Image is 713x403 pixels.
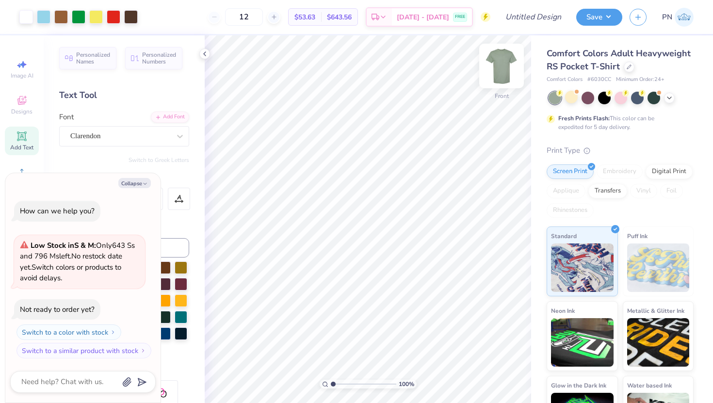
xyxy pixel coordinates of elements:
[662,8,694,27] a: PN
[59,112,74,123] label: Font
[627,380,672,390] span: Water based Ink
[627,318,690,367] img: Metallic & Glitter Ink
[547,48,691,72] span: Comfort Colors Adult Heavyweight RS Pocket T-Shirt
[20,305,95,314] div: Not ready to order yet?
[118,178,151,188] button: Collapse
[616,76,664,84] span: Minimum Order: 24 +
[627,243,690,292] img: Puff Ink
[547,184,585,198] div: Applique
[551,318,614,367] img: Neon Ink
[597,164,643,179] div: Embroidery
[662,12,672,23] span: PN
[399,380,414,388] span: 100 %
[20,251,122,272] span: No restock date yet.
[151,112,189,123] div: Add Font
[558,114,678,131] div: This color can be expedited for 5 day delivery.
[397,12,449,22] span: [DATE] - [DATE]
[20,241,135,283] span: Only 643 Ss and 796 Ms left. Switch colors or products to avoid delays.
[627,231,648,241] span: Puff Ink
[588,184,627,198] div: Transfers
[498,7,569,27] input: Untitled Design
[59,89,189,102] div: Text Tool
[547,203,594,218] div: Rhinestones
[551,306,575,316] span: Neon Ink
[646,164,693,179] div: Digital Print
[11,72,33,80] span: Image AI
[495,92,509,100] div: Front
[551,231,577,241] span: Standard
[327,12,352,22] span: $643.56
[129,156,189,164] button: Switch to Greek Letters
[294,12,315,22] span: $53.63
[675,8,694,27] img: Perry Nuckols
[20,206,95,216] div: How can we help you?
[225,8,263,26] input: – –
[547,164,594,179] div: Screen Print
[482,47,521,85] img: Front
[11,108,32,115] span: Designs
[16,324,121,340] button: Switch to a color with stock
[140,348,146,354] img: Switch to a similar product with stock
[76,51,111,65] span: Personalized Names
[10,144,33,151] span: Add Text
[547,76,583,84] span: Comfort Colors
[551,380,606,390] span: Glow in the Dark Ink
[110,329,116,335] img: Switch to a color with stock
[630,184,657,198] div: Vinyl
[587,76,611,84] span: # 6030CC
[551,243,614,292] img: Standard
[547,145,694,156] div: Print Type
[16,343,151,358] button: Switch to a similar product with stock
[31,241,96,250] strong: Low Stock in S & M :
[660,184,683,198] div: Foil
[576,9,622,26] button: Save
[627,306,684,316] span: Metallic & Glitter Ink
[558,114,610,122] strong: Fresh Prints Flash:
[142,51,177,65] span: Personalized Numbers
[455,14,465,20] span: FREE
